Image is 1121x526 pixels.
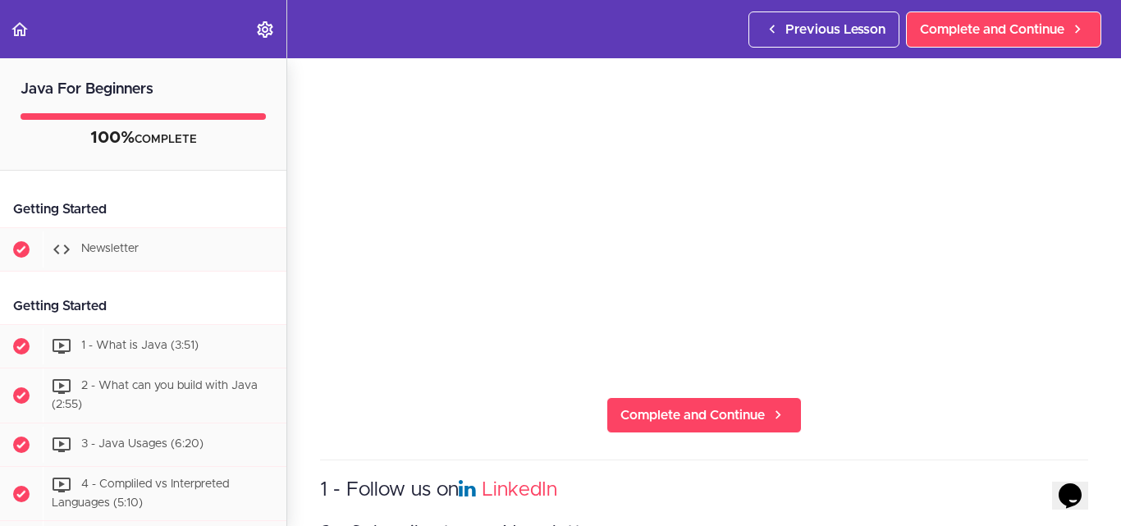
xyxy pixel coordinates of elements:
h3: 1 - Follow us on [320,477,1088,504]
span: 4 - Compliled vs Interpreted Languages (5:10) [52,478,229,509]
span: 2 - What can you build with Java (2:55) [52,380,258,410]
span: 3 - Java Usages (6:20) [81,438,204,450]
span: Complete and Continue [620,405,765,425]
svg: Back to course curriculum [10,20,30,39]
span: Previous Lesson [785,20,885,39]
a: LinkedIn [482,480,557,500]
iframe: chat widget [1052,460,1105,510]
span: Complete and Continue [920,20,1064,39]
span: 1 - What is Java (3:51) [81,340,199,351]
span: Newsletter [81,243,139,254]
svg: Settings Menu [255,20,275,39]
span: 100% [90,130,135,146]
div: COMPLETE [21,128,266,149]
a: Complete and Continue [606,397,802,433]
a: Previous Lesson [748,11,899,48]
a: Complete and Continue [906,11,1101,48]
